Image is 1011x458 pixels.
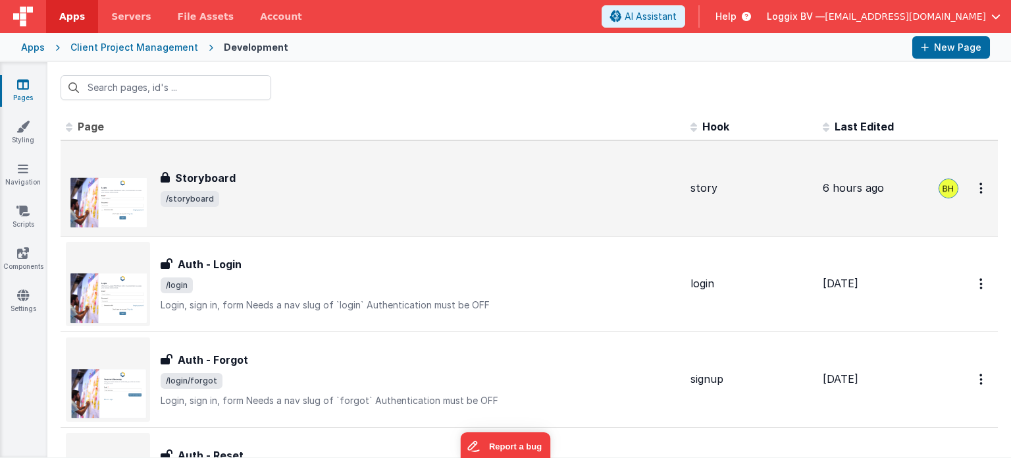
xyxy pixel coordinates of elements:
button: Options [972,270,993,297]
button: Options [972,366,993,393]
span: Hook [702,120,729,133]
input: Search pages, id's ... [61,75,271,100]
span: [DATE] [823,277,858,290]
div: Development [224,41,288,54]
span: Page [78,120,104,133]
div: story [690,181,812,196]
button: Loggix BV — [EMAIL_ADDRESS][DOMAIN_NAME] [767,10,1000,23]
div: Client Project Management [70,41,198,54]
p: Login, sign in, form Needs a nav slug of `forgot` Authentication must be OFF [161,394,680,407]
div: Apps [21,41,45,54]
img: 3ad3aa5857d352abba5aafafe73d6257 [939,179,958,198]
p: Login, sign in, form Needs a nav slug of `login` Authentication must be OFF [161,299,680,312]
span: Apps [59,10,85,23]
span: Loggix BV — [767,10,825,23]
span: /login/forgot [161,373,222,389]
span: Last Edited [835,120,894,133]
h3: Auth - Login [178,256,242,272]
span: 6 hours ago [823,181,884,194]
span: File Assets [178,10,234,23]
span: /login [161,277,193,293]
div: login [690,276,812,291]
h3: Storyboard [175,170,236,186]
span: AI Assistant [625,10,677,23]
span: Servers [111,10,151,23]
button: Options [972,175,993,202]
span: [DATE] [823,372,858,386]
span: Help [715,10,737,23]
button: AI Assistant [602,5,685,28]
h3: Auth - Forgot [178,352,248,368]
button: New Page [912,36,990,59]
div: signup [690,372,812,387]
span: /storyboard [161,191,219,207]
span: [EMAIL_ADDRESS][DOMAIN_NAME] [825,10,986,23]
